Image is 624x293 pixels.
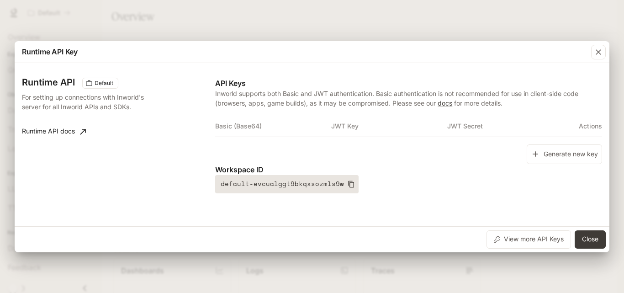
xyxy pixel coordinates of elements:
span: Default [91,79,117,87]
th: JWT Secret [447,115,563,137]
a: Runtime API docs [18,123,90,141]
h3: Runtime API [22,78,75,87]
p: Inworld supports both Basic and JWT authentication. Basic authentication is not recommended for u... [215,89,602,108]
button: Close [575,230,606,249]
button: View more API Keys [487,230,571,249]
p: API Keys [215,78,602,89]
button: Generate new key [527,144,602,164]
a: docs [438,99,452,107]
div: These keys will apply to your current workspace only [82,78,118,89]
p: Workspace ID [215,164,602,175]
p: For setting up connections with Inworld's server for all Inworld APIs and SDKs. [22,92,161,112]
button: default-evcualggt9bkqxsozmls9w [215,175,359,193]
th: JWT Key [331,115,447,137]
p: Runtime API Key [22,46,78,57]
th: Actions [563,115,602,137]
th: Basic (Base64) [215,115,331,137]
